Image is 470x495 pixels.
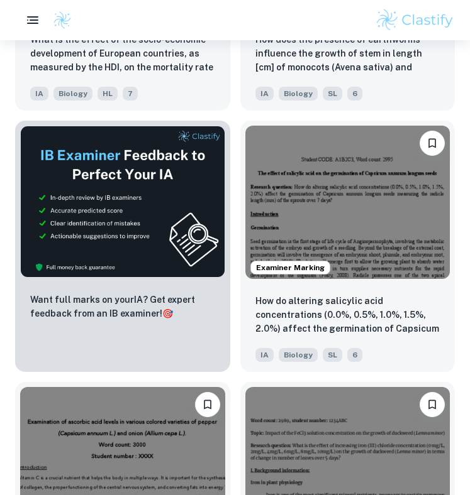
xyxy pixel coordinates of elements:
[279,348,318,362] span: Biology
[347,348,362,362] span: 6
[279,87,318,101] span: Biology
[30,87,48,101] span: IA
[255,348,274,362] span: IA
[255,33,440,75] p: How does the presence of earthworms influence the growth of stem in length [cm] of monocots (Aven...
[53,87,92,101] span: Biology
[195,392,220,417] button: Please log in to bookmark exemplars
[30,33,215,75] p: What is the effect of the socio-economic development of European countries, as measured by the HD...
[420,131,445,156] button: Please log in to bookmark exemplars
[323,348,342,362] span: SL
[251,262,330,273] span: Examiner Marking
[123,87,138,101] span: 7
[20,126,225,278] img: Thumbnail
[15,121,230,372] a: ThumbnailWant full marks on yourIA? Get expert feedback from an IB examiner!
[98,87,118,101] span: HL
[347,87,362,101] span: 6
[245,126,450,279] img: Biology IA example thumbnail: How do altering salicylic acid concentra
[30,293,215,320] p: Want full marks on your IA ? Get expert feedback from an IB examiner!
[45,11,72,30] a: Clastify logo
[240,121,456,372] a: Examiner MarkingPlease log in to bookmark exemplarsHow do altering salicylic acid concentrations ...
[255,294,440,337] p: How do altering salicylic acid concentrations (0.0%, 0.5%, 1.0%, 1.5%, 2.0%) affect the germinati...
[375,8,455,33] img: Clastify logo
[323,87,342,101] span: SL
[53,11,72,30] img: Clastify logo
[255,87,274,101] span: IA
[162,308,173,318] span: 🎯
[420,392,445,417] button: Please log in to bookmark exemplars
